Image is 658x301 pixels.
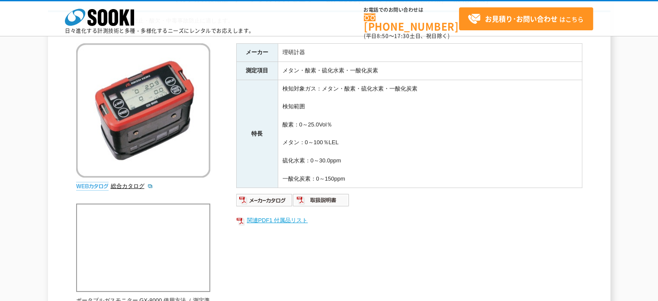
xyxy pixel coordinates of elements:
[278,61,582,80] td: メタン・酸素・硫化水素・一酸化炭素
[293,193,350,207] img: 取扱説明書
[377,32,389,40] span: 8:50
[236,193,293,207] img: メーカーカタログ
[394,32,410,40] span: 17:30
[111,183,153,189] a: 総合カタログ
[236,61,278,80] th: 測定項目
[236,215,582,226] a: 関連PDF1 付属品リスト
[65,28,254,33] p: 日々進化する計測技術と多種・多様化するニーズにレンタルでお応えします。
[485,13,558,24] strong: お見積り･お問い合わせ
[468,13,584,26] span: はこちら
[236,43,278,61] th: メーカー
[364,13,459,31] a: [PHONE_NUMBER]
[236,199,293,206] a: メーカーカタログ
[278,43,582,61] td: 理研計器
[364,32,449,40] span: (平日 ～ 土日、祝日除く)
[278,80,582,188] td: 検知対象ガス：メタン・酸素・硫化水素・一酸化炭素 検知範囲 酸素：0～25.0Vol％ メタン：0～100％LEL 硫化水素：0～30.0ppm 一酸化炭素：0～150ppm
[76,182,109,191] img: webカタログ
[293,199,350,206] a: 取扱説明書
[364,7,459,13] span: お電話でのお問い合わせは
[76,43,210,178] img: ポータブルガスモニター GX-8000(メタン/酸素/硫化水素/一酸化炭素)
[459,7,593,30] a: お見積り･お問い合わせはこちら
[236,80,278,188] th: 特長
